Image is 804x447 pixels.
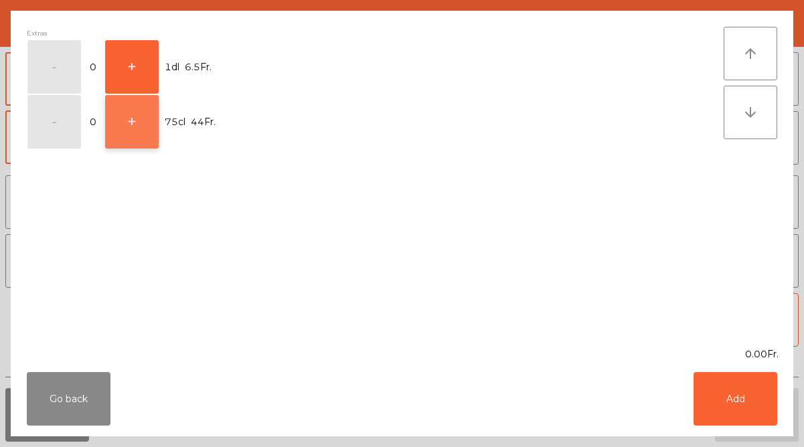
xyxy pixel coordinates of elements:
[105,95,159,149] button: +
[27,372,110,426] button: Go back
[165,113,185,131] span: 75cl
[165,58,179,76] span: 1dl
[105,40,159,94] button: +
[724,27,777,80] button: arrow_upward
[191,113,216,131] span: 44Fr.
[742,46,758,62] i: arrow_upward
[694,372,777,426] button: Add
[742,104,758,120] i: arrow_downward
[724,86,777,139] button: arrow_downward
[82,113,104,131] span: 0
[27,27,724,39] div: Extras
[185,58,212,76] span: 6.5Fr.
[11,347,793,361] div: 0.00Fr.
[82,58,104,76] span: 0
